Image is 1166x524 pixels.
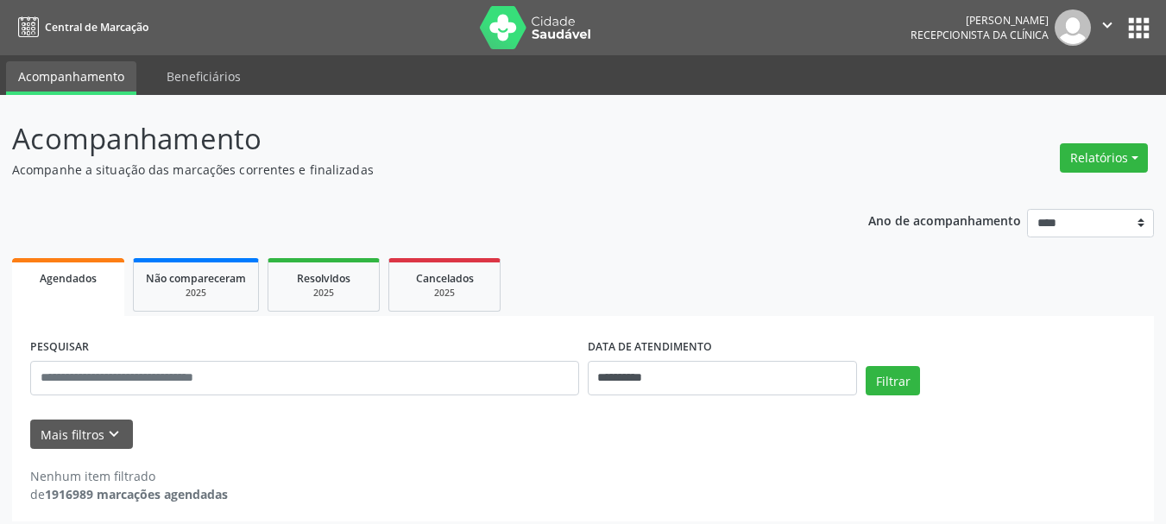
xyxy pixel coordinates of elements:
a: Central de Marcação [12,13,148,41]
label: DATA DE ATENDIMENTO [588,334,712,361]
div: de [30,485,228,503]
span: Central de Marcação [45,20,148,35]
div: 2025 [280,287,367,300]
span: Cancelados [416,271,474,286]
a: Beneficiários [154,61,253,92]
div: [PERSON_NAME] [911,13,1049,28]
button: apps [1124,13,1154,43]
button: Mais filtroskeyboard_arrow_down [30,420,133,450]
span: Recepcionista da clínica [911,28,1049,42]
p: Ano de acompanhamento [868,209,1021,230]
span: Não compareceram [146,271,246,286]
span: Agendados [40,271,97,286]
i: keyboard_arrow_down [104,425,123,444]
button: Filtrar [866,366,920,395]
label: PESQUISAR [30,334,89,361]
button:  [1091,9,1124,46]
button: Relatórios [1060,143,1148,173]
p: Acompanhamento [12,117,811,161]
i:  [1098,16,1117,35]
div: 2025 [146,287,246,300]
strong: 1916989 marcações agendadas [45,486,228,502]
div: Nenhum item filtrado [30,467,228,485]
img: img [1055,9,1091,46]
a: Acompanhamento [6,61,136,95]
span: Resolvidos [297,271,350,286]
div: 2025 [401,287,488,300]
p: Acompanhe a situação das marcações correntes e finalizadas [12,161,811,179]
